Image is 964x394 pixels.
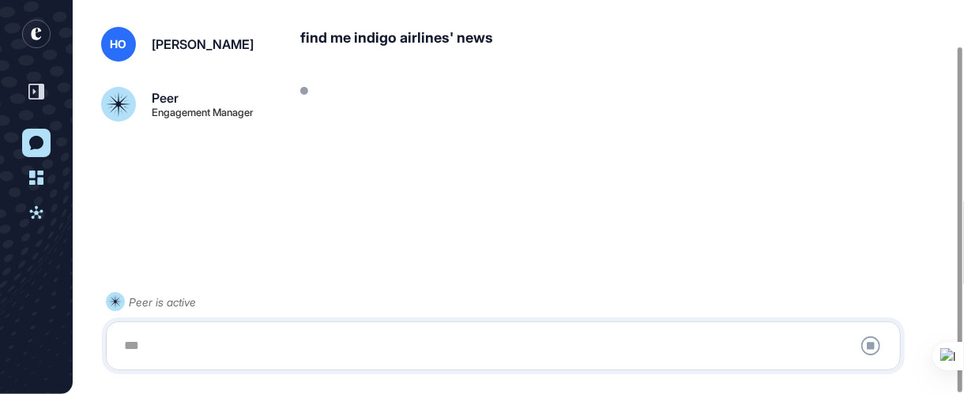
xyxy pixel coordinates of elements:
[22,20,51,48] div: entrapeer-logo
[152,38,254,51] div: [PERSON_NAME]
[152,92,179,104] div: Peer
[129,292,196,312] div: Peer is active
[111,38,127,51] span: HO
[152,107,254,118] div: Engagement Manager
[300,27,948,62] div: find me indigo airlines' news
